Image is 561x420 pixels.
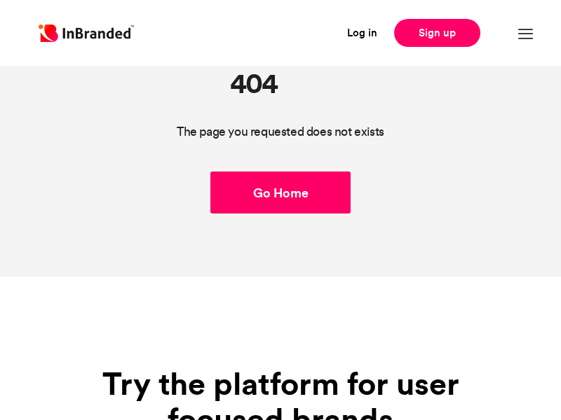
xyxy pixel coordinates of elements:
p: The page you requested does not exists [39,119,522,143]
img: Inbranded [39,24,134,42]
a: Log in [347,25,377,41]
a: Sign up [394,19,480,47]
a: Go Home [210,171,351,213]
h1: 404 [39,64,522,102]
